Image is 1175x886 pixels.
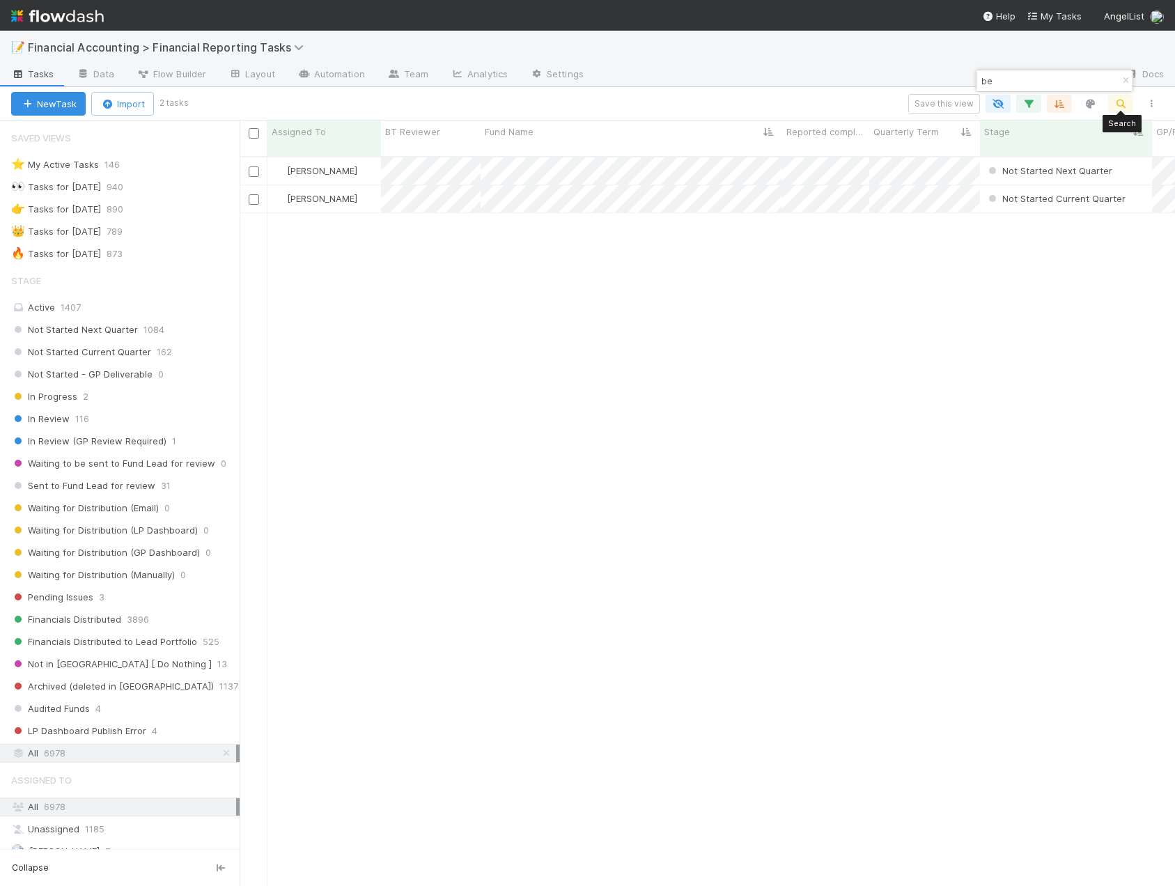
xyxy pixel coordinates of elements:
[164,499,170,517] span: 0
[287,193,357,204] span: [PERSON_NAME]
[286,64,376,86] a: Automation
[105,843,110,860] span: 7
[75,410,89,428] span: 116
[85,821,104,838] span: 1185
[11,522,198,539] span: Waiting for Distribution (LP Dashboard)
[107,245,137,263] span: 873
[11,225,25,237] span: 👑
[11,92,86,116] button: NewTask
[11,4,104,28] img: logo-inverted-e16ddd16eac7371096b0.svg
[157,343,172,361] span: 162
[219,678,238,695] span: 1137
[249,128,259,139] input: Toggle All Rows Selected
[11,410,70,428] span: In Review
[91,92,154,116] button: Import
[1027,10,1082,22] span: My Tasks
[1104,10,1144,22] span: AngelList
[11,223,101,240] div: Tasks for [DATE]
[11,798,236,816] div: All
[65,64,125,86] a: Data
[274,193,285,204] img: avatar_c0d2ec3f-77e2-40ea-8107-ee7bdb5edede.png
[44,801,65,812] span: 6978
[249,194,259,205] input: Toggle Row Selected
[485,125,534,139] span: Fund Name
[221,455,226,472] span: 0
[104,156,134,173] span: 146
[12,862,49,874] span: Collapse
[180,566,186,584] span: 0
[982,9,1016,23] div: Help
[137,67,206,81] span: Flow Builder
[11,67,54,81] span: Tasks
[1150,10,1164,24] img: avatar_c0d2ec3f-77e2-40ea-8107-ee7bdb5edede.png
[11,544,200,561] span: Waiting for Distribution (GP Dashboard)
[11,633,197,651] span: Financials Distributed to Lead Portfolio
[95,700,101,717] span: 4
[287,165,357,176] span: [PERSON_NAME]
[376,64,439,86] a: Team
[786,125,866,139] span: Reported completed by
[107,223,137,240] span: 789
[11,388,77,405] span: In Progress
[205,544,211,561] span: 0
[172,433,176,450] span: 1
[107,201,137,218] span: 890
[11,343,151,361] span: Not Started Current Quarter
[161,477,171,495] span: 31
[217,64,286,86] a: Layout
[11,655,212,673] span: Not in [GEOGRAPHIC_DATA] [ Do Nothing ]
[249,166,259,177] input: Toggle Row Selected
[11,299,236,316] div: Active
[11,178,101,196] div: Tasks for [DATE]
[984,125,1010,139] span: Stage
[11,433,166,450] span: In Review (GP Review Required)
[11,201,101,218] div: Tasks for [DATE]
[11,722,146,740] span: LP Dashboard Publish Error
[127,611,149,628] span: 3896
[11,611,121,628] span: Financials Distributed
[99,589,104,606] span: 3
[11,321,138,339] span: Not Started Next Quarter
[439,64,519,86] a: Analytics
[11,247,25,259] span: 🔥
[11,180,25,192] span: 👀
[11,245,101,263] div: Tasks for [DATE]
[61,302,81,313] span: 1407
[274,165,285,176] img: avatar_c0d2ec3f-77e2-40ea-8107-ee7bdb5edede.png
[11,766,72,794] span: Assigned To
[11,678,214,695] span: Archived (deleted in [GEOGRAPHIC_DATA])
[158,366,164,383] span: 0
[11,124,71,152] span: Saved Views
[217,655,227,673] span: 13
[159,97,189,109] small: 2 tasks
[44,745,65,762] span: 6978
[107,178,137,196] span: 940
[11,366,153,383] span: Not Started - GP Deliverable
[11,499,159,517] span: Waiting for Distribution (Email)
[203,522,209,539] span: 0
[979,72,1118,89] input: Search...
[873,125,939,139] span: Quarterly Term
[11,158,25,170] span: ⭐
[29,846,100,857] span: [PERSON_NAME]
[1114,64,1175,86] a: Docs
[203,633,219,651] span: 525
[11,455,215,472] span: Waiting to be sent to Fund Lead for review
[11,267,41,295] span: Stage
[11,821,236,838] div: Unassigned
[385,125,440,139] span: BT Reviewer
[11,745,236,762] div: All
[272,125,326,139] span: Assigned To
[11,477,155,495] span: Sent to Fund Lead for review
[11,700,90,717] span: Audited Funds
[83,388,88,405] span: 2
[28,40,311,54] span: Financial Accounting > Financial Reporting Tasks
[143,321,164,339] span: 1084
[11,844,25,858] img: avatar_17610dbf-fae2-46fa-90b6-017e9223b3c9.png
[11,41,25,53] span: 📝
[11,156,99,173] div: My Active Tasks
[152,722,157,740] span: 4
[11,589,93,606] span: Pending Issues
[1002,165,1112,176] span: Not Started Next Quarter
[11,203,25,215] span: 👉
